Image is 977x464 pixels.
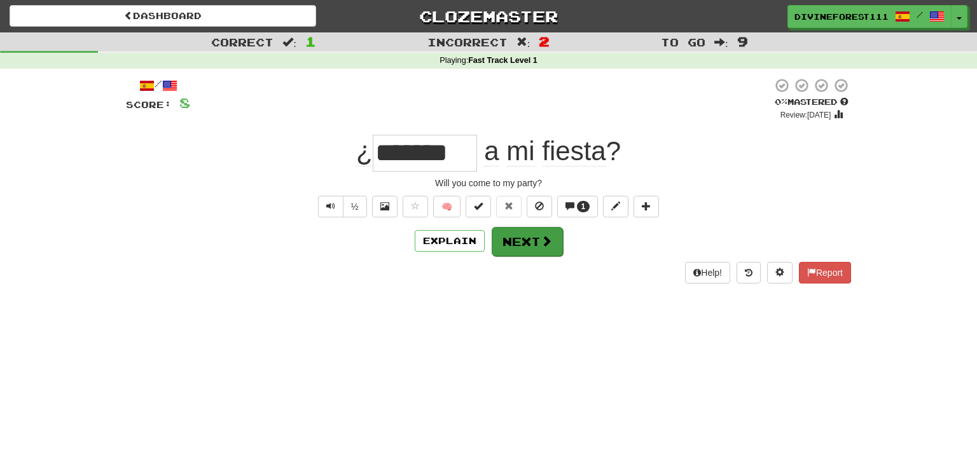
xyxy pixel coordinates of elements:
span: DivineForest1113 [794,11,889,22]
span: Incorrect [427,36,508,48]
span: : [714,37,728,48]
div: Text-to-speech controls [315,196,367,217]
div: Will you come to my party? [126,177,851,189]
span: : [282,37,296,48]
span: / [917,10,923,19]
div: Mastered [772,97,851,108]
div: / [126,78,190,93]
span: 8 [179,95,190,111]
button: Show image (alt+x) [372,196,398,217]
button: Round history (alt+y) [737,262,761,283]
button: Report [799,262,851,283]
a: DivineForest1113 / [787,5,952,28]
button: ½ [343,196,367,217]
span: 9 [737,34,748,49]
button: Favorite sentence (alt+f) [403,196,428,217]
span: To go [661,36,705,48]
span: ¿ [356,136,373,167]
button: Reset to 0% Mastered (alt+r) [496,196,522,217]
span: mi [506,136,534,167]
button: Add to collection (alt+a) [634,196,659,217]
span: 1 [305,34,316,49]
button: Set this sentence to 100% Mastered (alt+m) [466,196,491,217]
span: Score: [126,99,172,110]
a: Dashboard [10,5,316,27]
span: a [484,136,499,167]
button: Play sentence audio (ctl+space) [318,196,343,217]
span: 2 [539,34,550,49]
button: Edit sentence (alt+d) [603,196,628,217]
button: 🧠 [433,196,461,217]
button: Explain [415,230,485,252]
button: Help! [685,262,730,283]
small: Review: [DATE] [780,111,831,119]
span: Correct [211,36,274,48]
strong: Fast Track Level 1 [468,56,537,65]
a: Clozemaster [335,5,642,27]
span: : [516,37,530,48]
span: fiesta [542,136,606,167]
button: Ignore sentence (alt+i) [527,196,552,217]
span: 1 [581,202,586,211]
span: ? [477,136,621,167]
span: 0 % [775,97,787,107]
button: 1 [557,196,599,217]
button: Next [492,227,563,256]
